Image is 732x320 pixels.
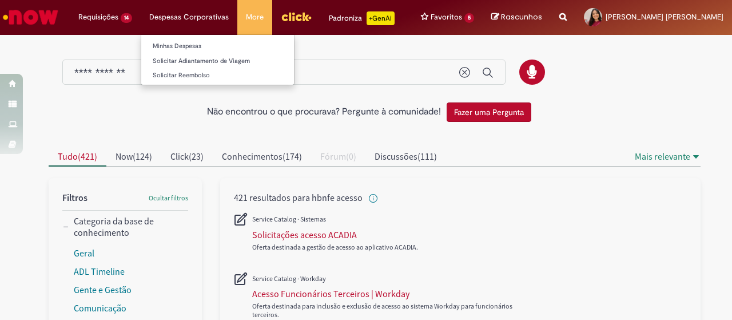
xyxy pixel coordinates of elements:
span: 5 [464,13,474,23]
img: click_logo_yellow_360x200.png [281,8,312,25]
span: More [246,11,264,23]
ul: Despesas Corporativas [141,34,295,85]
p: +GenAi [367,11,395,25]
a: Solicitar Reembolso [141,69,294,82]
span: Despesas Corporativas [149,11,229,23]
a: Rascunhos [491,12,542,23]
a: Minhas Despesas [141,40,294,53]
button: Fazer uma Pergunta [447,102,531,122]
span: [PERSON_NAME] [PERSON_NAME] [606,12,723,22]
div: Padroniza [329,11,395,25]
h2: Não encontrou o que procurava? Pergunte à comunidade! [207,107,441,117]
span: Favoritos [431,11,462,23]
span: Rascunhos [501,11,542,22]
span: Requisições [78,11,118,23]
a: Solicitar Adiantamento de Viagem [141,55,294,68]
span: 14 [121,13,132,23]
img: ServiceNow [1,6,60,29]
